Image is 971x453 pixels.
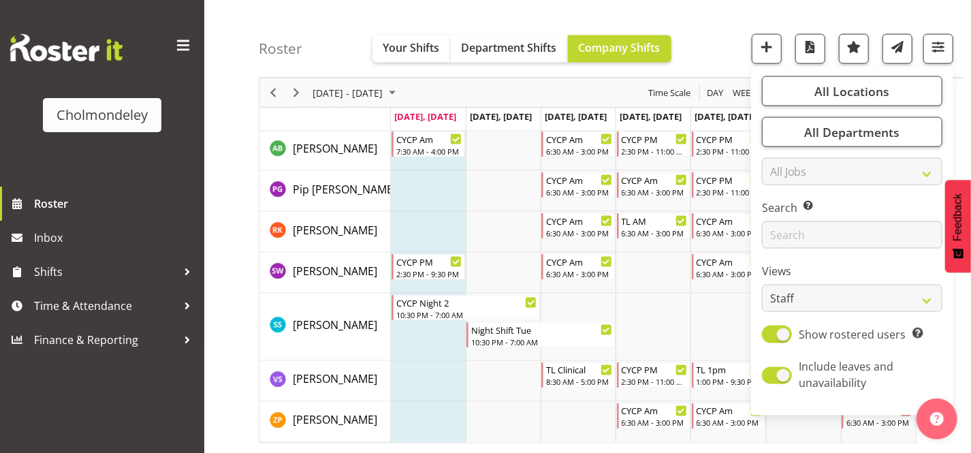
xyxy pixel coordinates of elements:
[842,403,915,429] div: Zoe Palmer"s event - CYCP Am Begin From Sunday, September 14, 2025 at 6:30:00 AM GMT+12:00 Ends A...
[34,330,177,350] span: Finance & Reporting
[541,254,615,280] div: Sophie Walton"s event - CYCP Am Begin From Wednesday, September 10, 2025 at 6:30:00 AM GMT+12:00 ...
[293,372,377,387] span: [PERSON_NAME]
[697,214,762,228] div: CYCP Am
[293,141,377,156] span: [PERSON_NAME]
[546,255,611,268] div: CYCP Am
[259,253,391,294] td: Sophie Walton resource
[546,132,611,146] div: CYCP Am
[697,404,762,418] div: CYCP Am
[697,173,762,187] div: CYCP PM
[466,322,615,348] div: Sue Simkiss"s event - Night Shift Tue Begin From Tuesday, September 9, 2025 at 10:30:00 PM GMT+12...
[617,131,690,157] div: Mellie Brandt"s event - CYCP PM Begin From Thursday, September 11, 2025 at 2:30:00 PM GMT+12:00 E...
[541,131,615,157] div: Mellie Brandt"s event - CYCP Am Begin From Wednesday, September 10, 2025 at 6:30:00 AM GMT+12:00 ...
[622,418,687,428] div: 6:30 AM - 3:00 PM
[930,412,944,426] img: help-xxl-2.png
[762,76,942,106] button: All Locations
[731,84,757,101] span: Week
[622,173,687,187] div: CYCP Am
[394,110,456,123] span: [DATE], [DATE]
[462,40,557,55] span: Department Shifts
[697,255,762,268] div: CYCP Am
[546,173,611,187] div: CYCP Am
[695,110,757,123] span: [DATE], [DATE]
[392,295,540,321] div: Sue Simkiss"s event - CYCP Night 2 Begin From Monday, September 8, 2025 at 10:30:00 PM GMT+12:00 ...
[945,180,971,272] button: Feedback - Show survey
[697,363,762,377] div: TL 1pm
[34,193,197,214] span: Roster
[259,171,391,212] td: Pip Bates resource
[471,337,611,347] div: 10:30 PM - 7:00 AM
[372,35,451,63] button: Your Shifts
[617,403,690,429] div: Zoe Palmer"s event - CYCP Am Begin From Thursday, September 11, 2025 at 6:30:00 AM GMT+12:00 Ends...
[692,213,765,239] div: Ruby Kerr"s event - CYCP Am Begin From Friday, September 12, 2025 at 6:30:00 AM GMT+12:00 Ends At...
[546,363,611,377] div: TL Clinical
[293,412,377,428] a: [PERSON_NAME]
[293,181,396,198] a: Pip [PERSON_NAME]
[617,172,690,198] div: Pip Bates"s event - CYCP Am Begin From Thursday, September 11, 2025 at 6:30:00 AM GMT+12:00 Ends ...
[617,213,690,239] div: Ruby Kerr"s event - TL AM Begin From Thursday, September 11, 2025 at 6:30:00 AM GMT+12:00 Ends At...
[697,377,762,388] div: 1:00 PM - 9:30 PM
[799,327,906,342] span: Show rostered users
[622,132,687,146] div: CYCP PM
[799,360,894,391] span: Include leaves and unavailability
[546,377,611,388] div: 8:30 AM - 5:00 PM
[293,182,396,197] span: Pip [PERSON_NAME]
[392,131,465,157] div: Mellie Brandt"s event - CYCP Am Begin From Monday, September 8, 2025 at 7:30:00 AM GMT+12:00 Ends...
[264,84,283,101] button: Previous
[259,294,391,361] td: Sue Simkiss resource
[579,40,660,55] span: Company Shifts
[34,262,177,282] span: Shifts
[762,200,942,216] label: Search
[647,84,692,101] span: Time Scale
[697,268,762,279] div: 6:30 AM - 3:00 PM
[259,402,391,443] td: Zoe Palmer resource
[311,84,402,101] button: September 08 - 14, 2025
[259,212,391,253] td: Ruby Kerr resource
[697,418,762,428] div: 6:30 AM - 3:00 PM
[762,117,942,147] button: All Departments
[293,222,377,238] a: [PERSON_NAME]
[622,187,687,198] div: 6:30 AM - 3:00 PM
[57,105,148,125] div: Cholmondeley
[287,84,306,101] button: Next
[923,34,953,64] button: Filter Shifts
[622,363,687,377] div: CYCP PM
[541,362,615,388] div: Victoria Spackman"s event - TL Clinical Begin From Wednesday, September 10, 2025 at 8:30:00 AM GM...
[762,221,942,249] input: Search
[34,228,197,248] span: Inbox
[705,84,725,101] span: Day
[692,403,765,429] div: Zoe Palmer"s event - CYCP Am Begin From Friday, September 12, 2025 at 6:30:00 AM GMT+12:00 Ends A...
[261,78,285,107] div: Previous
[697,187,762,198] div: 2:30 PM - 11:00 PM
[839,34,869,64] button: Highlight an important date within the roster.
[293,263,377,279] a: [PERSON_NAME]
[804,124,900,140] span: All Departments
[259,361,391,402] td: Victoria Spackman resource
[311,84,384,101] span: [DATE] - [DATE]
[259,41,302,57] h4: Roster
[795,34,825,64] button: Download a PDF of the roster according to the set date range.
[646,84,693,101] button: Time Scale
[396,146,462,157] div: 7:30 AM - 4:00 PM
[259,130,391,171] td: Mellie Brandt resource
[697,146,762,157] div: 2:30 PM - 11:00 PM
[285,78,308,107] div: Next
[396,309,537,320] div: 10:30 PM - 7:00 AM
[546,214,611,228] div: CYCP Am
[293,223,377,238] span: [PERSON_NAME]
[697,132,762,146] div: CYCP PM
[541,213,615,239] div: Ruby Kerr"s event - CYCP Am Begin From Wednesday, September 10, 2025 at 6:30:00 AM GMT+12:00 Ends...
[383,40,440,55] span: Your Shifts
[451,35,568,63] button: Department Shifts
[546,268,611,279] div: 6:30 AM - 3:00 PM
[546,146,611,157] div: 6:30 AM - 3:00 PM
[762,263,942,279] label: Views
[692,362,765,388] div: Victoria Spackman"s event - TL 1pm Begin From Friday, September 12, 2025 at 1:00:00 PM GMT+12:00 ...
[293,264,377,279] span: [PERSON_NAME]
[546,228,611,238] div: 6:30 AM - 3:00 PM
[545,110,607,123] span: [DATE], [DATE]
[541,172,615,198] div: Pip Bates"s event - CYCP Am Begin From Wednesday, September 10, 2025 at 6:30:00 AM GMT+12:00 Ends...
[814,83,889,99] span: All Locations
[470,110,532,123] span: [DATE], [DATE]
[396,132,462,146] div: CYCP Am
